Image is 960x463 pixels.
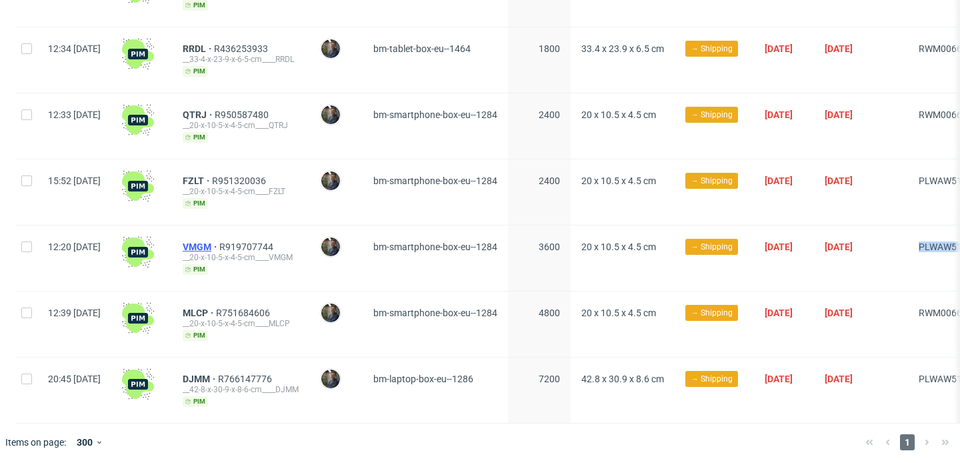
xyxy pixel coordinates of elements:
[900,434,915,450] span: 1
[5,436,66,449] span: Items on page:
[321,39,340,58] img: Maciej Sobola
[48,43,101,54] span: 12:34 [DATE]
[183,198,208,209] span: pim
[321,370,340,388] img: Maciej Sobola
[122,170,154,202] img: wHgJFi1I6lmhQAAAABJRU5ErkJggg==
[183,374,218,384] a: DJMM
[373,242,497,252] span: bm-smartphone-box-eu--1284
[539,175,560,186] span: 2400
[321,304,340,322] img: Maciej Sobola
[825,175,853,186] span: [DATE]
[539,109,560,120] span: 2400
[321,171,340,190] img: Maciej Sobola
[218,374,275,384] a: R766147776
[539,308,560,318] span: 4800
[691,373,733,385] span: → Shipping
[765,43,793,54] span: [DATE]
[122,302,154,334] img: wHgJFi1I6lmhQAAAABJRU5ErkJggg==
[321,105,340,124] img: Maciej Sobola
[691,241,733,253] span: → Shipping
[691,307,733,319] span: → Shipping
[581,109,656,120] span: 20 x 10.5 x 4.5 cm
[183,132,208,143] span: pim
[765,109,793,120] span: [DATE]
[216,308,273,318] a: R751684606
[183,308,216,318] a: MLCP
[373,374,473,384] span: bm-laptop-box-eu--1286
[48,242,101,252] span: 12:20 [DATE]
[321,238,340,256] img: Maciej Sobola
[183,175,212,186] a: FZLT
[373,43,471,54] span: bm-tablet-box-eu--1464
[183,242,219,252] a: VMGM
[183,396,208,407] span: pim
[122,38,154,70] img: wHgJFi1I6lmhQAAAABJRU5ErkJggg==
[48,308,101,318] span: 12:39 [DATE]
[48,109,101,120] span: 12:33 [DATE]
[581,175,656,186] span: 20 x 10.5 x 4.5 cm
[825,308,853,318] span: [DATE]
[183,186,299,197] div: __20-x-10-5-x-4-5-cm____FZLT
[183,264,208,275] span: pim
[183,330,208,341] span: pim
[691,109,733,121] span: → Shipping
[765,374,793,384] span: [DATE]
[48,175,101,186] span: 15:52 [DATE]
[373,109,497,120] span: bm-smartphone-box-eu--1284
[183,384,299,395] div: __42-8-x-30-9-x-8-6-cm____DJMM
[539,374,560,384] span: 7200
[691,175,733,187] span: → Shipping
[183,43,214,54] a: RRDL
[48,374,101,384] span: 20:45 [DATE]
[219,242,276,252] a: R919707744
[183,252,299,263] div: __20-x-10-5-x-4-5-cm____VMGM
[214,43,271,54] a: R436253933
[539,242,560,252] span: 3600
[183,54,299,65] div: __33-4-x-23-9-x-6-5-cm____RRDL
[825,43,853,54] span: [DATE]
[765,242,793,252] span: [DATE]
[825,109,853,120] span: [DATE]
[581,43,664,54] span: 33.4 x 23.9 x 6.5 cm
[183,109,215,120] a: QTRJ
[825,374,853,384] span: [DATE]
[183,120,299,131] div: __20-x-10-5-x-4-5-cm____QTRJ
[539,43,560,54] span: 1800
[373,308,497,318] span: bm-smartphone-box-eu--1284
[183,66,208,77] span: pim
[373,175,497,186] span: bm-smartphone-box-eu--1284
[215,109,271,120] a: R950587480
[212,175,269,186] a: R951320036
[122,104,154,136] img: wHgJFi1I6lmhQAAAABJRU5ErkJggg==
[122,368,154,400] img: wHgJFi1I6lmhQAAAABJRU5ErkJggg==
[71,433,95,452] div: 300
[825,242,853,252] span: [DATE]
[765,308,793,318] span: [DATE]
[581,374,664,384] span: 42.8 x 30.9 x 8.6 cm
[765,175,793,186] span: [DATE]
[581,308,656,318] span: 20 x 10.5 x 4.5 cm
[183,318,299,329] div: __20-x-10-5-x-4-5-cm____MLCP
[691,43,733,55] span: → Shipping
[581,242,656,252] span: 20 x 10.5 x 4.5 cm
[122,236,154,268] img: wHgJFi1I6lmhQAAAABJRU5ErkJggg==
